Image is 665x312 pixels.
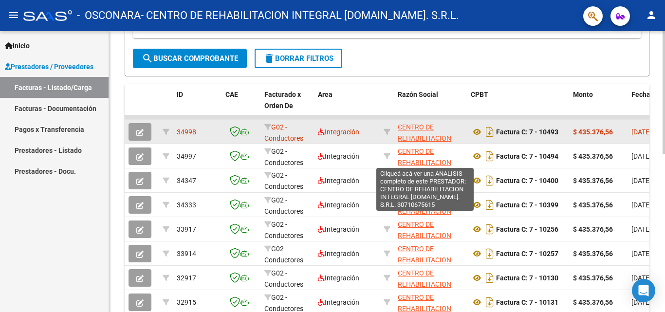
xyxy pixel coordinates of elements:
[8,9,19,21] mat-icon: menu
[398,146,463,166] div: 30710675615
[260,84,314,127] datatable-header-cell: Facturado x Orden De
[496,274,558,282] strong: Factura C: 7 - 10130
[225,91,238,98] span: CAE
[631,177,651,184] span: [DATE]
[177,250,196,257] span: 33914
[631,128,651,136] span: [DATE]
[263,54,333,63] span: Borrar Filtros
[264,91,301,110] span: Facturado x Orden De
[398,195,463,215] div: 30710675615
[77,5,141,26] span: - OSCONARA
[398,91,438,98] span: Razón Social
[173,84,222,127] datatable-header-cell: ID
[318,177,359,184] span: Integración
[318,91,332,98] span: Area
[398,122,463,142] div: 30710675615
[318,128,359,136] span: Integración
[264,269,303,310] span: G02 - Conductores Navales Central
[573,250,613,257] strong: $ 435.376,56
[398,172,452,224] span: CENTRO DE REHABILITACION INTEGRAL [DOMAIN_NAME]. S.R.L.
[318,201,359,209] span: Integración
[398,268,463,288] div: 30710675615
[264,245,303,286] span: G02 - Conductores Navales Central
[471,91,488,98] span: CPBT
[264,220,303,261] span: G02 - Conductores Navales Central
[264,196,303,237] span: G02 - Conductores Navales Central
[483,294,496,310] i: Descargar documento
[314,84,380,127] datatable-header-cell: Area
[177,91,183,98] span: ID
[222,84,260,127] datatable-header-cell: CAE
[318,152,359,160] span: Integración
[573,225,613,233] strong: $ 435.376,56
[318,298,359,306] span: Integración
[496,201,558,209] strong: Factura C: 7 - 10399
[483,173,496,188] i: Descargar documento
[496,128,558,136] strong: Factura C: 7 - 10493
[142,54,238,63] span: Buscar Comprobante
[646,9,657,21] mat-icon: person
[631,201,651,209] span: [DATE]
[496,298,558,306] strong: Factura C: 7 - 10131
[398,243,463,264] div: 30710675615
[496,225,558,233] strong: Factura C: 7 - 10256
[264,147,303,188] span: G02 - Conductores Navales Central
[496,177,558,184] strong: Factura C: 7 - 10400
[573,91,593,98] span: Monto
[318,250,359,257] span: Integración
[398,170,463,191] div: 30710675615
[631,250,651,257] span: [DATE]
[632,279,655,302] div: Open Intercom Messenger
[264,171,303,212] span: G02 - Conductores Navales Central
[398,123,452,175] span: CENTRO DE REHABILITACION INTEGRAL [DOMAIN_NAME]. S.R.L.
[177,152,196,160] span: 34997
[398,147,452,200] span: CENTRO DE REHABILITACION INTEGRAL [DOMAIN_NAME]. S.R.L.
[496,152,558,160] strong: Factura C: 7 - 10494
[177,298,196,306] span: 32915
[177,128,196,136] span: 34998
[142,53,153,64] mat-icon: search
[394,84,467,127] datatable-header-cell: Razón Social
[318,274,359,282] span: Integración
[255,49,342,68] button: Borrar Filtros
[483,197,496,213] i: Descargar documento
[631,225,651,233] span: [DATE]
[631,274,651,282] span: [DATE]
[133,49,247,68] button: Buscar Comprobante
[5,40,30,51] span: Inicio
[569,84,628,127] datatable-header-cell: Monto
[177,201,196,209] span: 34333
[496,250,558,257] strong: Factura C: 7 - 10257
[318,225,359,233] span: Integración
[141,5,459,26] span: - CENTRO DE REHABILITACION INTEGRAL [DOMAIN_NAME]. S.R.L.
[573,152,613,160] strong: $ 435.376,56
[177,225,196,233] span: 33917
[398,220,452,273] span: CENTRO DE REHABILITACION INTEGRAL [DOMAIN_NAME]. S.R.L.
[398,219,463,239] div: 30710675615
[573,128,613,136] strong: $ 435.376,56
[467,84,569,127] datatable-header-cell: CPBT
[398,245,452,297] span: CENTRO DE REHABILITACION INTEGRAL [DOMAIN_NAME]. S.R.L.
[398,196,452,248] span: CENTRO DE REHABILITACION INTEGRAL [DOMAIN_NAME]. S.R.L.
[573,201,613,209] strong: $ 435.376,56
[573,298,613,306] strong: $ 435.376,56
[483,221,496,237] i: Descargar documento
[631,152,651,160] span: [DATE]
[573,274,613,282] strong: $ 435.376,56
[573,177,613,184] strong: $ 435.376,56
[177,274,196,282] span: 32917
[263,53,275,64] mat-icon: delete
[483,148,496,164] i: Descargar documento
[631,298,651,306] span: [DATE]
[5,61,93,72] span: Prestadores / Proveedores
[177,177,196,184] span: 34347
[483,124,496,140] i: Descargar documento
[483,246,496,261] i: Descargar documento
[264,123,303,164] span: G02 - Conductores Navales Central
[483,270,496,286] i: Descargar documento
